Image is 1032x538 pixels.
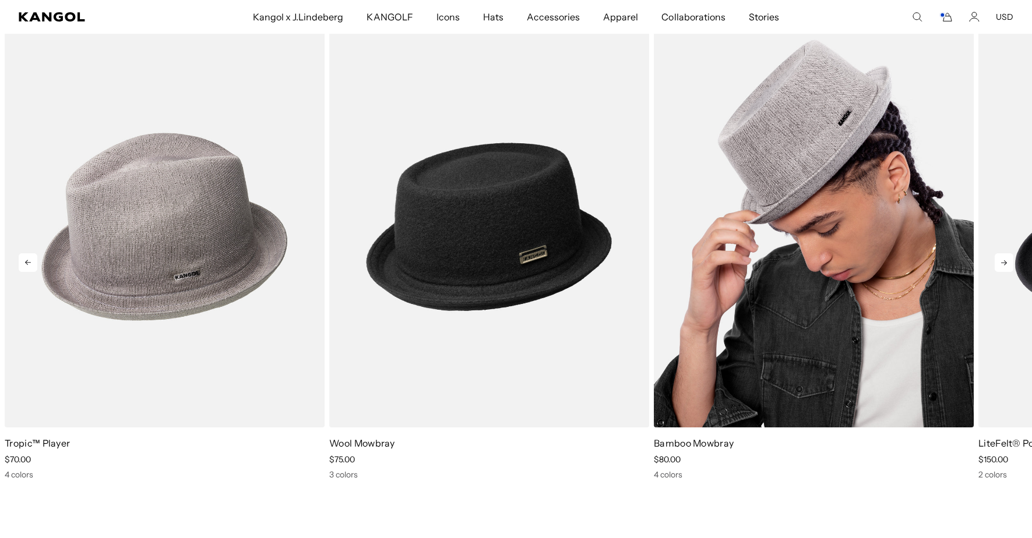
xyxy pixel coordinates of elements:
[5,437,70,449] a: Tropic™ Player
[649,26,974,480] div: 3 of 5
[325,26,649,480] div: 2 of 5
[329,469,649,480] div: 3 colors
[329,454,355,465] span: $75.00
[5,469,325,480] div: 4 colors
[654,437,734,449] a: Bamboo Mowbray
[978,454,1008,465] span: $150.00
[969,12,980,22] a: Account
[5,26,325,427] img: Tropic™ Player
[654,469,974,480] div: 4 colors
[996,12,1013,22] button: USD
[5,454,31,465] span: $70.00
[654,26,974,427] img: Bamboo Mowbray
[19,12,167,22] a: Kangol
[939,12,953,22] button: Cart
[654,454,681,465] span: $80.00
[912,12,922,22] summary: Search here
[329,26,649,427] img: Wool Mowbray
[329,437,395,449] a: Wool Mowbray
